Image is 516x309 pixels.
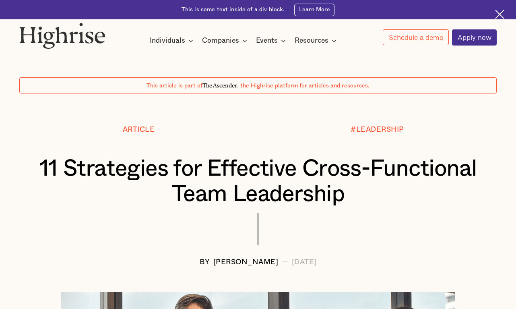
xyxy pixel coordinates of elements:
[292,258,317,266] div: [DATE]
[281,258,289,266] div: —
[39,156,477,207] h1: 11 Strategies for Effective Cross-Functional Team Leadership
[200,258,210,266] div: BY
[256,36,278,46] div: Events
[383,29,448,45] a: Schedule a demo
[182,6,285,14] div: This is some text inside of a div block.
[351,126,404,134] div: #LEADERSHIP
[147,83,202,89] span: This article is part of
[495,10,504,19] img: Cross icon
[213,258,279,266] div: [PERSON_NAME]
[202,81,237,88] span: The Ascender
[452,29,497,46] a: Apply now
[123,126,155,134] div: Article
[19,23,105,49] img: Highrise logo
[202,36,239,46] div: Companies
[150,36,185,46] div: Individuals
[295,36,328,46] div: Resources
[294,4,334,16] a: Learn More
[237,83,369,89] span: , the Highrise platform for articles and resources.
